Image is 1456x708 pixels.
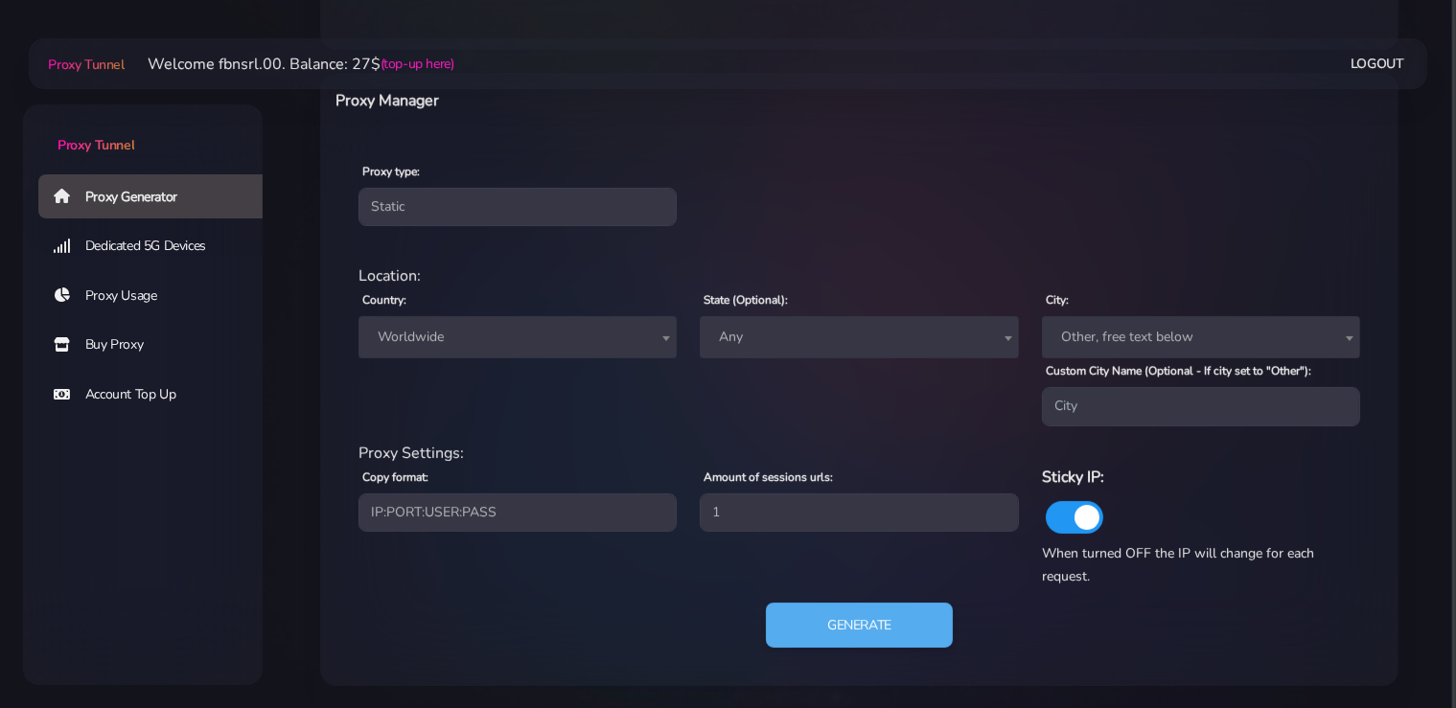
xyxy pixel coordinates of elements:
span: When turned OFF the IP will change for each request. [1042,544,1314,585]
h6: Sticky IP: [1042,465,1360,490]
label: Country: [362,291,406,308]
a: Account Top Up [38,373,278,417]
label: Copy format: [362,468,428,486]
input: City [1042,387,1360,425]
label: State (Optional): [704,291,788,308]
span: Any [700,316,1018,358]
a: Proxy Tunnel [44,49,124,80]
button: Generate [766,603,953,649]
span: Proxy Tunnel [58,136,134,154]
a: (top-up here) [381,54,454,74]
div: Location: [347,264,1372,287]
span: Worldwide [370,324,665,351]
h6: Proxy Manager [335,88,937,113]
label: Amount of sessions urls: [704,468,833,486]
span: Worldwide [358,316,677,358]
span: Other, free text below [1042,316,1360,358]
span: Proxy Tunnel [48,56,124,74]
li: Welcome fbnsrl.00. Balance: 27$ [125,53,454,76]
label: Proxy type: [362,163,420,180]
a: Proxy Usage [38,274,278,318]
a: Dedicated 5G Devices [38,224,278,268]
a: Proxy Generator [38,174,278,218]
a: Logout [1351,46,1404,81]
label: Custom City Name (Optional - If city set to "Other"): [1046,362,1311,379]
a: Proxy Tunnel [23,104,263,155]
a: Buy Proxy [38,323,278,367]
iframe: Webchat Widget [1363,615,1432,684]
span: Other, free text below [1053,324,1349,351]
div: Proxy Settings: [347,442,1372,465]
span: Any [711,324,1006,351]
label: City: [1046,291,1069,308]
